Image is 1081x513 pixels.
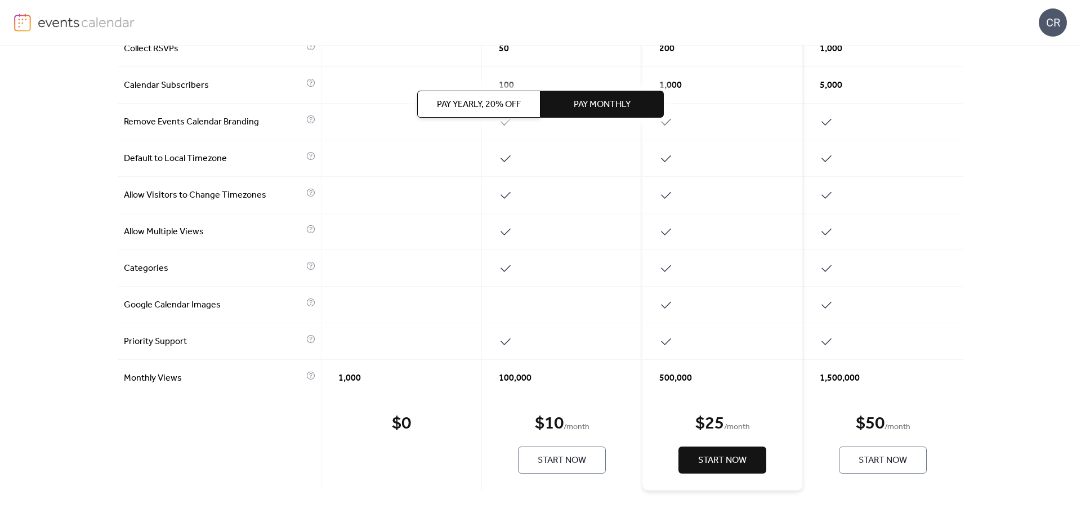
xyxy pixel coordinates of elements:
[856,413,885,435] div: $ 50
[124,372,303,385] span: Monthly Views
[124,42,303,56] span: Collect RSVPs
[859,454,907,467] span: Start Now
[124,298,303,312] span: Google Calendar Images
[417,91,540,118] button: Pay Yearly, 20% off
[499,372,531,385] span: 100,000
[124,115,303,129] span: Remove Events Calendar Branding
[338,372,361,385] span: 1,000
[124,79,303,92] span: Calendar Subscribers
[124,225,303,239] span: Allow Multiple Views
[124,152,303,166] span: Default to Local Timezone
[695,413,724,435] div: $ 25
[574,98,631,111] span: Pay Monthly
[659,79,682,92] span: 1,000
[820,372,860,385] span: 1,500,000
[839,447,927,474] button: Start Now
[724,421,750,434] span: / month
[540,91,664,118] button: Pay Monthly
[437,98,521,111] span: Pay Yearly, 20% off
[14,14,31,32] img: logo
[38,14,135,30] img: logo-type
[392,413,411,435] div: $ 0
[678,447,766,474] button: Start Now
[885,421,910,434] span: / month
[1039,8,1067,37] div: CR
[535,413,564,435] div: $ 10
[659,42,674,56] span: 200
[124,189,303,202] span: Allow Visitors to Change Timezones
[538,454,586,467] span: Start Now
[124,262,303,275] span: Categories
[820,79,842,92] span: 5,000
[124,335,303,349] span: Priority Support
[820,42,842,56] span: 1,000
[659,372,692,385] span: 500,000
[698,454,747,467] span: Start Now
[564,421,589,434] span: / month
[518,447,606,474] button: Start Now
